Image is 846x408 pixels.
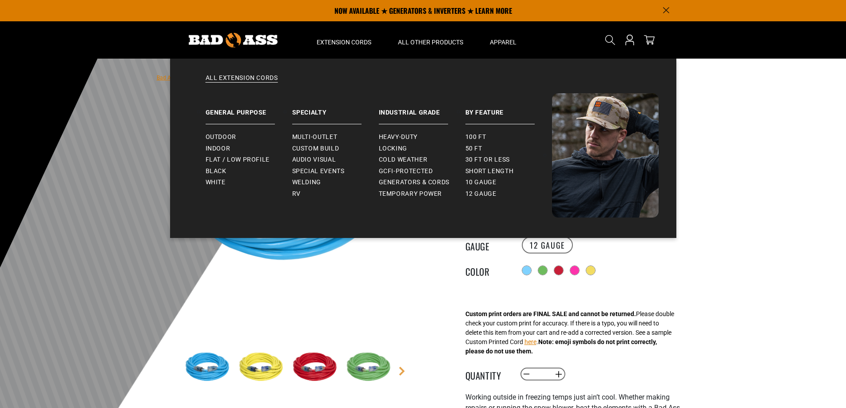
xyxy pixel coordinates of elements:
span: Extension Cords [317,38,371,46]
a: Black [206,166,292,177]
span: Indoor [206,145,230,153]
span: White [206,178,226,186]
span: Temporary Power [379,190,442,198]
a: Custom Build [292,143,379,154]
span: Special Events [292,167,345,175]
a: Welding [292,177,379,188]
span: Outdoor [206,133,236,141]
div: Please double check your custom print for accuracy. If there is a typo, you will need to delete t... [465,309,674,356]
span: RV [292,190,301,198]
img: Light Blue [183,342,234,393]
a: 30 ft or less [465,154,552,166]
span: Audio Visual [292,156,336,164]
span: Short Length [465,167,514,175]
a: Temporary Power [379,188,465,200]
summary: Search [603,33,617,47]
nav: breadcrumbs [157,72,413,83]
label: 12 Gauge [522,237,573,254]
a: Specialty [292,93,379,124]
a: Special Events [292,166,379,177]
span: Apparel [490,38,516,46]
span: Multi-Outlet [292,133,338,141]
img: Green [344,342,396,393]
legend: Color [465,265,510,276]
a: Generators & Cords [379,177,465,188]
a: Flat / Low Profile [206,154,292,166]
strong: Note: emoji symbols do not print correctly, please do not use them. [465,338,657,355]
img: Red [290,342,342,393]
span: Heavy-Duty [379,133,417,141]
a: RV [292,188,379,200]
img: Yellow [237,342,288,393]
a: Multi-Outlet [292,131,379,143]
img: Bad Ass Extension Cords [189,33,278,48]
span: 30 ft or less [465,156,510,164]
legend: Gauge [465,239,510,251]
span: GCFI-Protected [379,167,433,175]
a: By Feature [465,93,552,124]
a: GCFI-Protected [379,166,465,177]
span: Welding [292,178,321,186]
a: Heavy-Duty [379,131,465,143]
a: Locking [379,143,465,154]
span: 100 ft [465,133,486,141]
summary: Apparel [477,21,530,59]
a: 12 gauge [465,188,552,200]
a: Cold Weather [379,154,465,166]
a: Audio Visual [292,154,379,166]
a: White [206,177,292,188]
a: 10 gauge [465,177,552,188]
a: All Extension Cords [188,74,659,93]
span: 12 gauge [465,190,496,198]
a: General Purpose [206,93,292,124]
span: All Other Products [398,38,463,46]
a: Short Length [465,166,552,177]
span: 10 gauge [465,178,496,186]
span: 50 ft [465,145,482,153]
a: Industrial Grade [379,93,465,124]
label: Quantity [465,368,510,380]
img: Bad Ass Extension Cords [552,93,659,218]
a: Outdoor [206,131,292,143]
span: Flat / Low Profile [206,156,270,164]
summary: All Other Products [385,21,477,59]
span: Custom Build [292,145,339,153]
a: Indoor [206,143,292,154]
span: Locking [379,145,407,153]
button: here [524,337,536,347]
a: Next [397,367,406,376]
strong: Custom print orders are FINAL SALE and cannot be returned. [465,310,636,317]
a: 100 ft [465,131,552,143]
span: Black [206,167,226,175]
summary: Extension Cords [303,21,385,59]
span: Cold Weather [379,156,428,164]
span: Generators & Cords [379,178,450,186]
a: Bad Ass Extension Cords [157,75,217,81]
a: 50 ft [465,143,552,154]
